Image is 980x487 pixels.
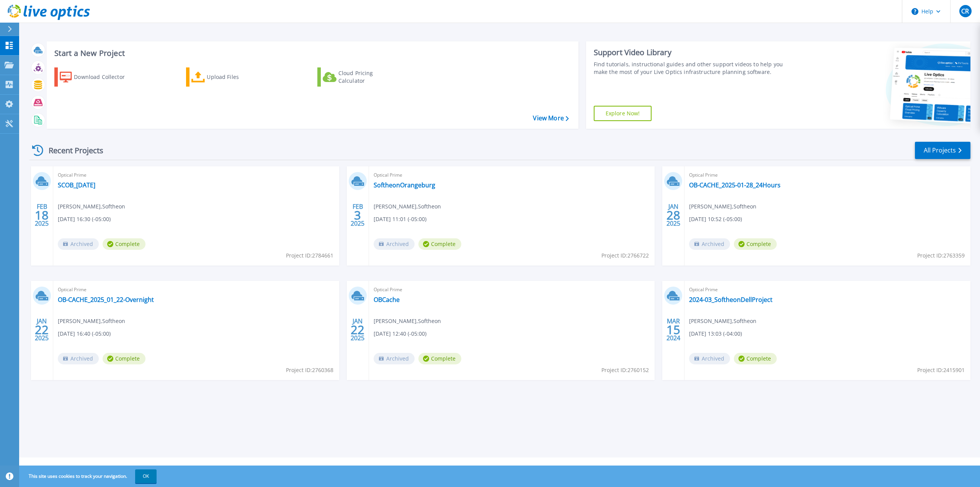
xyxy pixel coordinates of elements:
[35,212,49,218] span: 18
[374,202,441,211] span: [PERSON_NAME] , Softheon
[734,238,777,250] span: Complete
[689,171,966,179] span: Optical Prime
[34,201,49,229] div: FEB 2025
[666,212,680,218] span: 28
[915,142,970,159] a: All Projects
[374,181,435,189] a: SoftheonOrangeburg
[601,251,649,260] span: Project ID: 2766722
[350,201,365,229] div: FEB 2025
[601,366,649,374] span: Project ID: 2760152
[354,212,361,218] span: 3
[21,469,157,483] span: This site uses cookies to track your navigation.
[374,171,650,179] span: Optical Prime
[594,48,792,57] div: Support Video Library
[286,366,333,374] span: Project ID: 2760368
[689,296,773,303] a: 2024-03_SoftheonDellProject
[74,69,135,85] div: Download Collector
[689,285,966,294] span: Optical Prime
[58,296,154,303] a: OB-CACHE_2025_01_22-Overnight
[58,317,125,325] span: [PERSON_NAME] , Softheon
[594,106,652,121] a: Explore Now!
[58,181,95,189] a: SCOB_[DATE]
[374,330,426,338] span: [DATE] 12:40 (-05:00)
[418,353,461,364] span: Complete
[734,353,777,364] span: Complete
[54,67,140,87] a: Download Collector
[186,67,271,87] a: Upload Files
[917,366,965,374] span: Project ID: 2415901
[54,49,568,57] h3: Start a New Project
[689,317,756,325] span: [PERSON_NAME] , Softheon
[34,316,49,344] div: JAN 2025
[374,296,400,303] a: OBCache
[207,69,268,85] div: Upload Files
[317,67,403,87] a: Cloud Pricing Calculator
[689,181,781,189] a: OB-CACHE_2025-01-28_24Hours
[374,238,415,250] span: Archived
[58,171,335,179] span: Optical Prime
[917,251,965,260] span: Project ID: 2763359
[666,201,681,229] div: JAN 2025
[666,326,680,333] span: 15
[689,238,730,250] span: Archived
[58,330,111,338] span: [DATE] 16:40 (-05:00)
[689,202,756,211] span: [PERSON_NAME] , Softheon
[58,215,111,223] span: [DATE] 16:30 (-05:00)
[351,326,364,333] span: 22
[58,202,125,211] span: [PERSON_NAME] , Softheon
[594,61,792,76] div: Find tutorials, instructional guides and other support videos to help you make the most of your L...
[58,238,99,250] span: Archived
[135,469,157,483] button: OK
[689,215,742,223] span: [DATE] 10:52 (-05:00)
[350,316,365,344] div: JAN 2025
[533,115,568,122] a: View More
[338,69,400,85] div: Cloud Pricing Calculator
[961,8,969,14] span: CR
[418,238,461,250] span: Complete
[103,238,145,250] span: Complete
[35,326,49,333] span: 22
[666,316,681,344] div: MAR 2024
[374,215,426,223] span: [DATE] 11:01 (-05:00)
[103,353,145,364] span: Complete
[689,330,742,338] span: [DATE] 13:03 (-04:00)
[374,353,415,364] span: Archived
[286,251,333,260] span: Project ID: 2784661
[374,317,441,325] span: [PERSON_NAME] , Softheon
[58,353,99,364] span: Archived
[29,141,114,160] div: Recent Projects
[374,285,650,294] span: Optical Prime
[689,353,730,364] span: Archived
[58,285,335,294] span: Optical Prime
